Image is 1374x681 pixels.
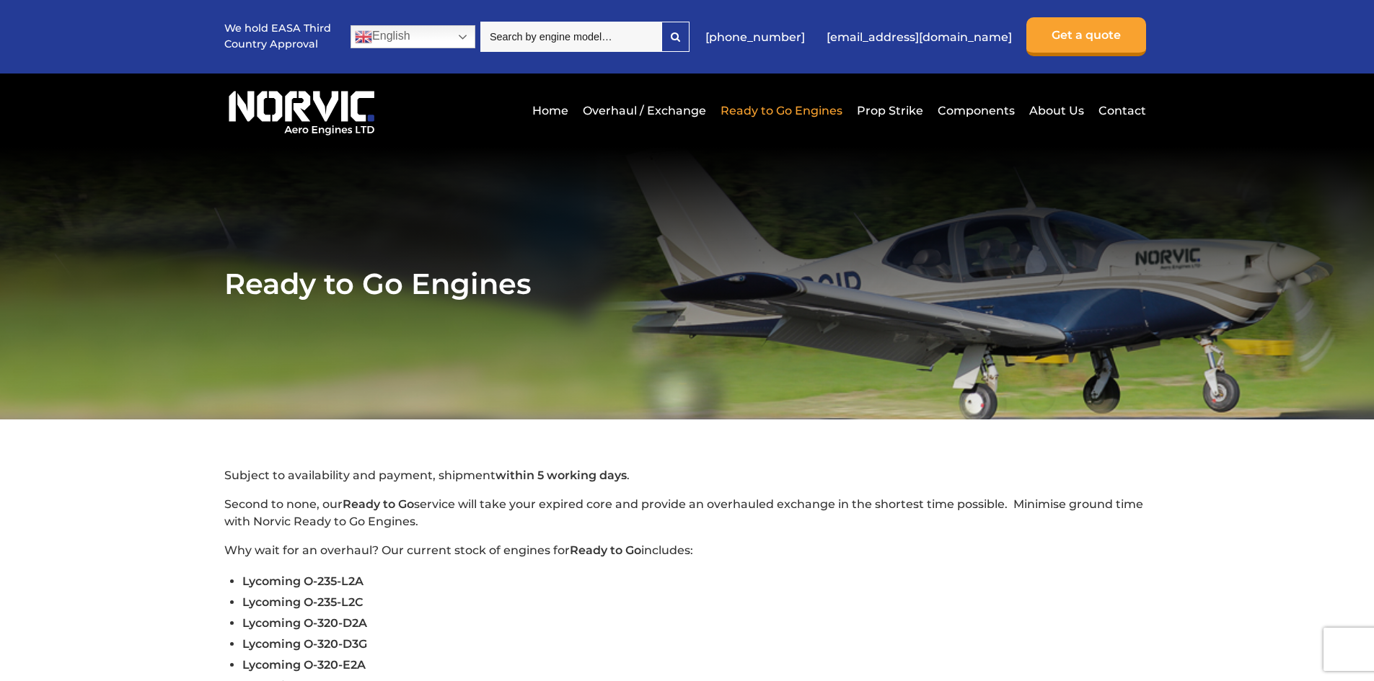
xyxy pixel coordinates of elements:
strong: Ready to Go [570,543,641,557]
a: Contact [1095,93,1146,128]
input: Search by engine model… [480,22,661,52]
p: We hold EASA Third Country Approval [224,21,333,52]
a: English [351,25,475,48]
a: Prop Strike [853,93,927,128]
p: Subject to availability and payment, shipment . [224,467,1150,484]
img: en [355,28,372,45]
a: [PHONE_NUMBER] [698,19,812,55]
a: Overhaul / Exchange [579,93,710,128]
span: Lycoming O-320-E2A [242,658,366,672]
a: Components [934,93,1018,128]
a: About Us [1026,93,1088,128]
p: Second to none, our service will take your expired core and provide an overhauled exchange in the... [224,496,1150,530]
img: Norvic Aero Engines logo [224,84,379,136]
a: Ready to Go Engines [717,93,846,128]
span: Lycoming O-235-L2A [242,574,364,588]
a: Get a quote [1026,17,1146,56]
h1: Ready to Go Engines [224,266,1150,301]
a: [EMAIL_ADDRESS][DOMAIN_NAME] [819,19,1019,55]
strong: within 5 working days [496,468,627,482]
p: Why wait for an overhaul? Our current stock of engines for includes: [224,542,1150,559]
a: Home [529,93,572,128]
span: Lycoming O-235-L2C [242,595,364,609]
strong: Ready to Go [343,497,414,511]
span: Lycoming O-320-D2A [242,616,367,630]
span: Lycoming O-320-D3G [242,637,367,651]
